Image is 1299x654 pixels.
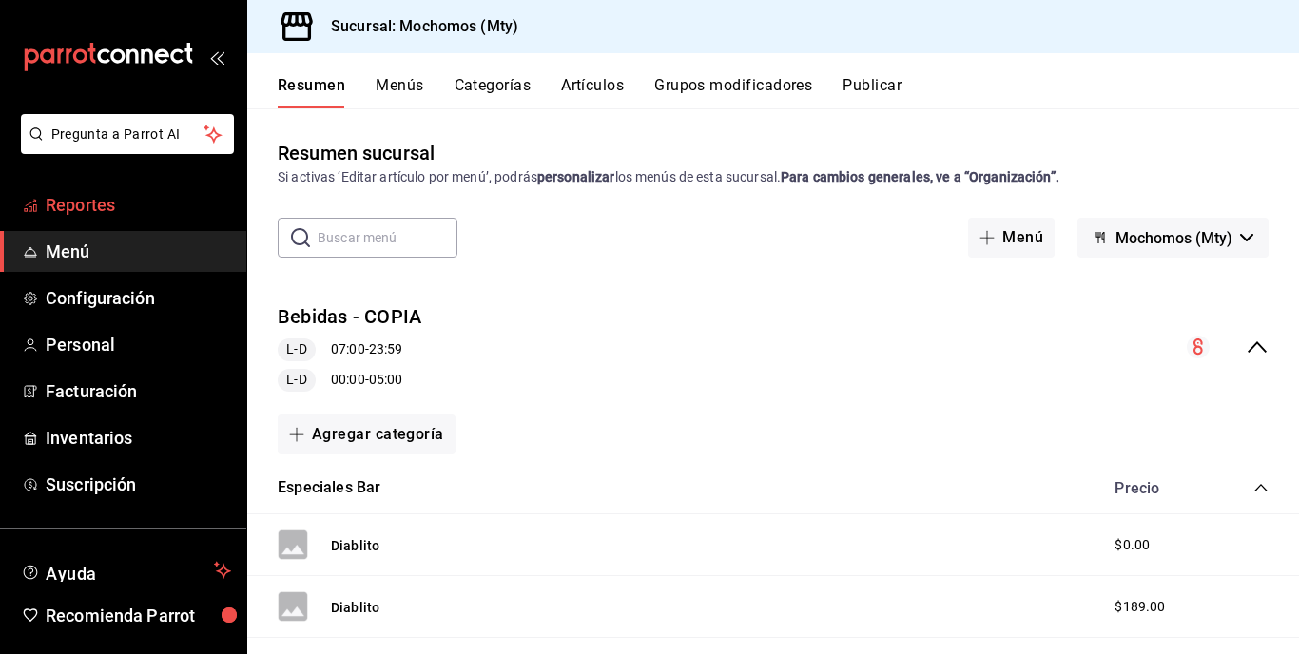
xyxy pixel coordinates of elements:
button: Publicar [843,76,902,108]
h3: Sucursal: Mochomos (Mty) [316,15,518,38]
button: Diablito [331,536,379,555]
span: Ayuda [46,559,206,582]
div: navigation tabs [278,76,1299,108]
button: Bebidas - COPIA [278,303,421,331]
span: Suscripción [46,471,231,497]
div: Si activas ‘Editar artículo por menú’, podrás los menús de esta sucursal. [278,167,1269,187]
input: Buscar menú [318,219,457,257]
div: 07:00 - 23:59 [278,338,421,361]
strong: personalizar [537,169,615,184]
div: Precio [1095,479,1217,497]
span: Menú [46,239,231,264]
span: Mochomos (Mty) [1115,229,1232,247]
button: open_drawer_menu [209,49,224,65]
span: Configuración [46,285,231,311]
button: Menú [968,218,1055,258]
span: Reportes [46,192,231,218]
button: Mochomos (Mty) [1077,218,1269,258]
button: Agregar categoría [278,414,456,454]
span: Recomienda Parrot [46,603,231,628]
button: Pregunta a Parrot AI [21,114,234,154]
button: Diablito [331,598,379,617]
button: Categorías [455,76,532,108]
div: collapse-menu-row [247,288,1299,407]
span: Inventarios [46,425,231,451]
div: 00:00 - 05:00 [278,369,421,392]
button: Resumen [278,76,345,108]
button: Grupos modificadores [654,76,812,108]
span: L-D [279,370,314,390]
a: Pregunta a Parrot AI [13,138,234,158]
button: Menús [376,76,423,108]
span: Personal [46,332,231,357]
span: Pregunta a Parrot AI [51,125,204,144]
span: $0.00 [1115,535,1150,555]
strong: Para cambios generales, ve a “Organización”. [781,169,1059,184]
button: collapse-category-row [1253,480,1269,495]
div: Resumen sucursal [278,139,435,167]
span: Facturación [46,378,231,404]
button: Artículos [561,76,624,108]
span: L-D [279,339,314,359]
span: $189.00 [1115,597,1165,617]
button: Especiales Bar [278,477,380,499]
